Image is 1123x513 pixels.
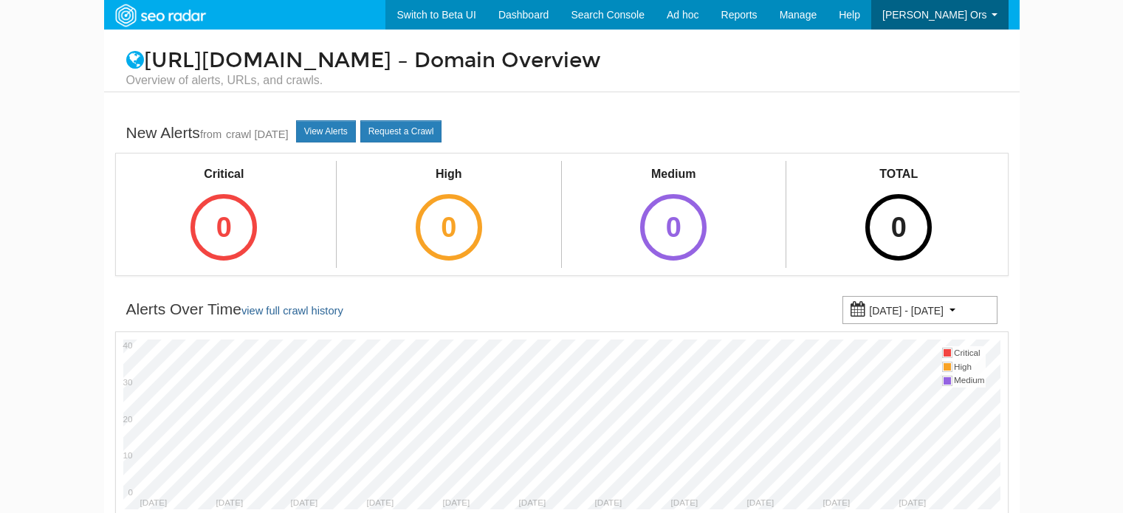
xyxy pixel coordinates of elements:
div: New Alerts [126,122,289,145]
div: Critical [177,166,270,183]
h1: [URL][DOMAIN_NAME] – Domain Overview [115,49,1009,89]
a: view full crawl history [241,305,343,317]
div: 0 [416,194,482,261]
span: Help [839,9,860,21]
div: Medium [627,166,720,183]
img: SEORadar [109,2,211,29]
span: Search Console [571,9,645,21]
td: Critical [953,346,985,360]
a: Request a Crawl [360,120,442,142]
small: [DATE] - [DATE] [869,305,944,317]
td: Medium [953,373,985,388]
div: 0 [865,194,932,261]
small: Overview of alerts, URLs, and crawls. [126,72,997,89]
span: Manage [780,9,817,21]
span: Reports [721,9,758,21]
span: [PERSON_NAME] Ors [882,9,987,21]
div: 0 [190,194,257,261]
small: from [200,128,221,140]
a: View Alerts [296,120,356,142]
td: High [953,360,985,374]
div: High [402,166,495,183]
div: TOTAL [852,166,945,183]
div: 0 [640,194,707,261]
span: Ad hoc [667,9,699,21]
div: Alerts Over Time [126,298,343,322]
a: crawl [DATE] [226,128,289,140]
